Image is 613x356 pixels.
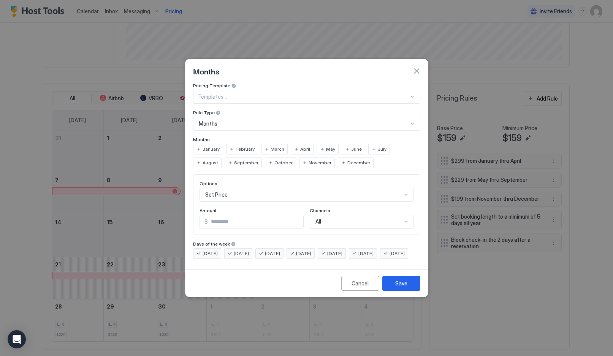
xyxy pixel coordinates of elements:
[236,146,255,153] span: February
[315,218,321,225] span: All
[358,250,374,257] span: [DATE]
[274,159,293,166] span: October
[352,279,369,287] div: Cancel
[193,137,210,142] span: Months
[208,215,303,228] input: Input Field
[310,208,330,213] span: Channels
[296,250,311,257] span: [DATE]
[265,250,280,257] span: [DATE]
[300,146,310,153] span: April
[234,159,258,166] span: September
[378,146,386,153] span: July
[193,110,215,115] span: Rule Type
[234,250,249,257] span: [DATE]
[326,146,335,153] span: May
[203,146,220,153] span: January
[205,191,228,198] span: Set Price
[204,218,208,225] span: $
[203,250,218,257] span: [DATE]
[271,146,284,153] span: March
[327,250,342,257] span: [DATE]
[309,159,331,166] span: November
[351,146,362,153] span: June
[193,83,230,88] span: Pricing Template
[199,120,217,127] span: Months
[341,276,379,291] button: Cancel
[203,159,218,166] span: August
[382,276,420,291] button: Save
[200,181,217,186] span: Options
[193,241,230,247] span: Days of the week
[200,208,217,213] span: Amount
[347,159,370,166] span: December
[8,330,26,348] div: Open Intercom Messenger
[193,65,219,77] span: Months
[395,279,407,287] div: Save
[390,250,405,257] span: [DATE]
